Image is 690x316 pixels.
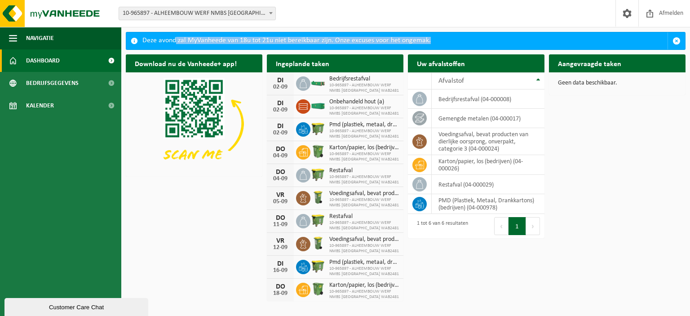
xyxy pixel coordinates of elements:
[310,236,326,251] img: WB-0140-HPE-GN-50
[26,72,79,94] span: Bedrijfsgegevens
[329,197,399,208] span: 10-965897 - ALHEEMBOUW WERF NMBS [GEOGRAPHIC_DATA] WAB2481
[126,54,246,72] h2: Download nu de Vanheede+ app!
[26,27,54,49] span: Navigatie
[271,290,289,297] div: 18-09
[271,245,289,251] div: 12-09
[271,100,289,107] div: DI
[271,191,289,199] div: VR
[142,32,668,49] div: Deze avond zal MyVanheede van 18u tot 21u niet bereikbaar zijn. Onze excuses voor het ongemak.
[271,130,289,136] div: 02-09
[271,176,289,182] div: 04-09
[329,174,399,185] span: 10-965897 - ALHEEMBOUW WERF NMBS [GEOGRAPHIC_DATA] WAB2481
[310,190,326,205] img: WB-0140-HPE-GN-50
[267,54,338,72] h2: Ingeplande taken
[310,258,326,274] img: WB-1100-HPE-GN-50
[329,220,399,231] span: 10-965897 - ALHEEMBOUW WERF NMBS [GEOGRAPHIC_DATA] WAB2481
[271,199,289,205] div: 05-09
[329,213,399,220] span: Restafval
[329,243,399,254] span: 10-965897 - ALHEEMBOUW WERF NMBS [GEOGRAPHIC_DATA] WAB2481
[271,214,289,222] div: DO
[119,7,276,20] span: 10-965897 - ALHEEMBOUW WERF NMBS MECHELEN WAB2481 - MECHELEN
[271,146,289,153] div: DO
[412,216,468,236] div: 1 tot 6 van 6 resultaten
[271,123,289,130] div: DI
[432,89,544,109] td: bedrijfsrestafval (04-000008)
[329,289,399,300] span: 10-965897 - ALHEEMBOUW WERF NMBS [GEOGRAPHIC_DATA] WAB2481
[329,106,399,116] span: 10-965897 - ALHEEMBOUW WERF NMBS [GEOGRAPHIC_DATA] WAB2481
[271,153,289,159] div: 04-09
[329,83,399,93] span: 10-965897 - ALHEEMBOUW WERF NMBS [GEOGRAPHIC_DATA] WAB2481
[329,259,399,266] span: Pmd (plastiek, metaal, drankkartons) (bedrijven)
[126,72,262,175] img: Download de VHEPlus App
[329,151,399,162] span: 10-965897 - ALHEEMBOUW WERF NMBS [GEOGRAPHIC_DATA] WAB2481
[494,217,509,235] button: Previous
[271,267,289,274] div: 16-09
[119,7,275,20] span: 10-965897 - ALHEEMBOUW WERF NMBS MECHELEN WAB2481 - MECHELEN
[271,283,289,290] div: DO
[329,236,399,243] span: Voedingsafval, bevat producten van dierlijke oorsprong, onverpakt, categorie 3
[549,54,630,72] h2: Aangevraagde taken
[310,102,326,110] img: HK-XC-30-GN-00
[432,109,544,128] td: gemengde metalen (04-000017)
[329,76,399,83] span: Bedrijfsrestafval
[329,144,399,151] span: Karton/papier, los (bedrijven)
[438,77,464,85] span: Afvalstof
[271,260,289,267] div: DI
[271,237,289,245] div: VR
[310,79,326,87] img: HK-XC-10-GN-00
[558,80,677,86] p: Geen data beschikbaar.
[408,54,474,72] h2: Uw afvalstoffen
[310,144,326,159] img: WB-0370-HPE-GN-50
[432,175,544,194] td: restafval (04-000029)
[329,167,399,174] span: Restafval
[271,222,289,228] div: 11-09
[329,190,399,197] span: Voedingsafval, bevat producten van dierlijke oorsprong, onverpakt, categorie 3
[271,107,289,113] div: 02-09
[329,98,399,106] span: Onbehandeld hout (a)
[329,266,399,277] span: 10-965897 - ALHEEMBOUW WERF NMBS [GEOGRAPHIC_DATA] WAB2481
[509,217,526,235] button: 1
[271,169,289,176] div: DO
[310,121,326,136] img: WB-1100-HPE-GN-50
[26,49,60,72] span: Dashboard
[526,217,540,235] button: Next
[310,281,326,297] img: WB-0370-HPE-GN-50
[432,128,544,155] td: voedingsafval, bevat producten van dierlijke oorsprong, onverpakt, categorie 3 (04-000024)
[329,282,399,289] span: Karton/papier, los (bedrijven)
[271,77,289,84] div: DI
[329,121,399,129] span: Pmd (plastiek, metaal, drankkartons) (bedrijven)
[310,167,326,182] img: WB-1100-HPE-GN-50
[432,194,544,214] td: PMD (Plastiek, Metaal, Drankkartons) (bedrijven) (04-000978)
[432,155,544,175] td: karton/papier, los (bedrijven) (04-000026)
[4,296,150,316] iframe: chat widget
[329,129,399,139] span: 10-965897 - ALHEEMBOUW WERF NMBS [GEOGRAPHIC_DATA] WAB2481
[271,84,289,90] div: 02-09
[310,213,326,228] img: WB-1100-HPE-GN-50
[26,94,54,117] span: Kalender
